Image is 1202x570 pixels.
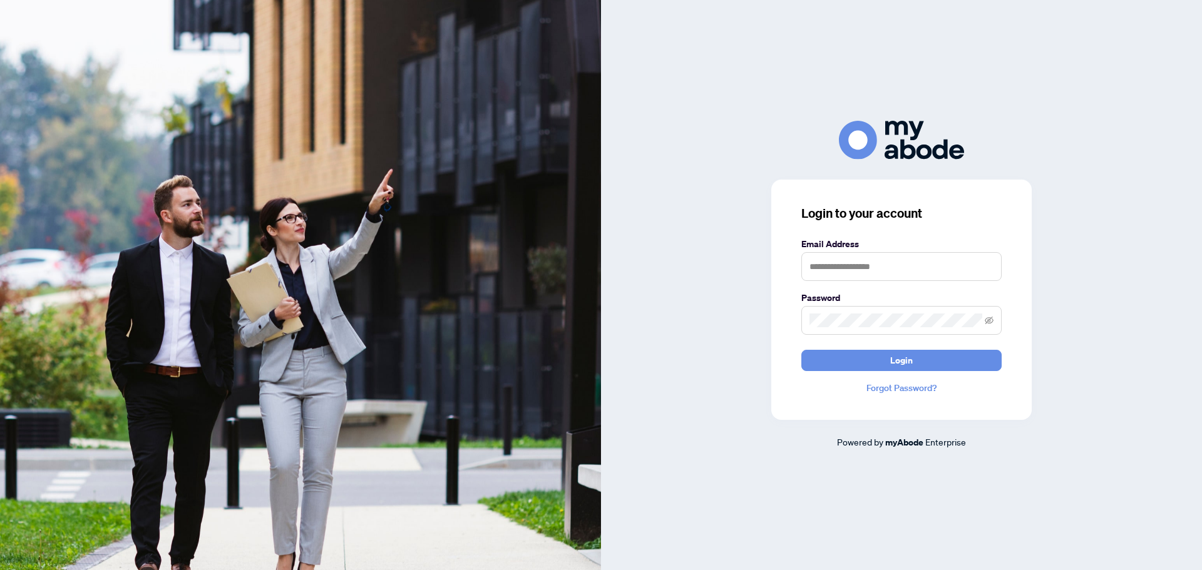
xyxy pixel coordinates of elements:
[801,350,1002,371] button: Login
[925,436,966,447] span: Enterprise
[801,205,1002,222] h3: Login to your account
[801,291,1002,305] label: Password
[801,381,1002,395] a: Forgot Password?
[839,121,964,159] img: ma-logo
[885,435,923,449] a: myAbode
[985,316,994,325] span: eye-invisible
[890,350,913,370] span: Login
[801,237,1002,251] label: Email Address
[837,436,883,447] span: Powered by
